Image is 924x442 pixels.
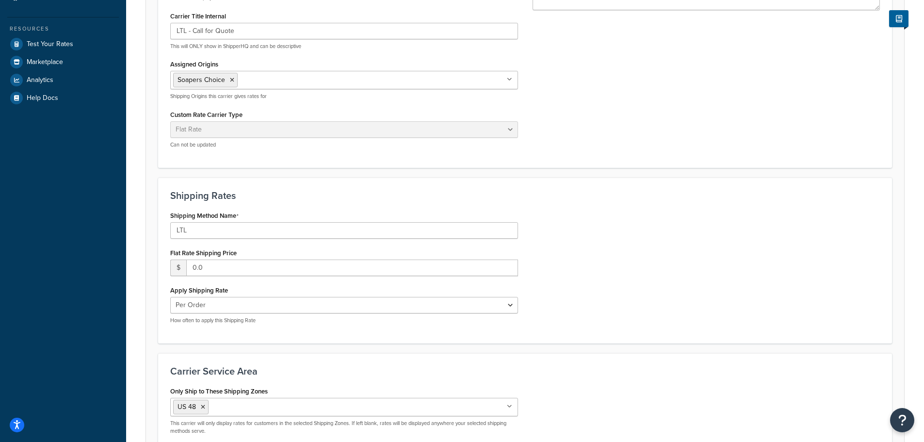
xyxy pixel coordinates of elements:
[7,35,119,53] a: Test Your Rates
[27,58,63,66] span: Marketplace
[170,388,268,395] label: Only Ship to These Shipping Zones
[889,10,908,27] button: Show Help Docs
[170,249,237,257] label: Flat Rate Shipping Price
[7,25,119,33] div: Resources
[170,420,518,435] p: This carrier will only display rates for customers in the selected Shipping Zones. If left blank,...
[170,13,226,20] label: Carrier Title Internal
[170,287,228,294] label: Apply Shipping Rate
[27,76,53,84] span: Analytics
[170,43,518,50] p: This will ONLY show in ShipperHQ and can be descriptive
[170,111,243,118] label: Custom Rate Carrier Type
[27,94,58,102] span: Help Docs
[170,212,239,220] label: Shipping Method Name
[170,190,880,201] h3: Shipping Rates
[890,408,914,432] button: Open Resource Center
[170,61,218,68] label: Assigned Origins
[170,366,880,377] h3: Carrier Service Area
[178,75,225,85] span: Soapers Choice
[170,141,518,148] p: Can not be updated
[7,53,119,71] a: Marketplace
[7,89,119,107] a: Help Docs
[170,93,518,100] p: Shipping Origins this carrier gives rates for
[178,402,196,412] span: US 48
[7,71,119,89] a: Analytics
[170,317,518,324] p: How often to apply this Shipping Rate
[27,40,73,49] span: Test Your Rates
[170,260,186,276] span: $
